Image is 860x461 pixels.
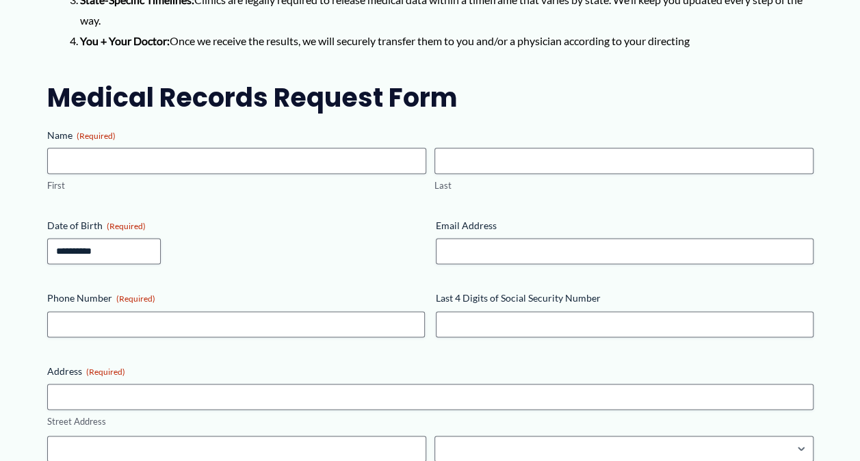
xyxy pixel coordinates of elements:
[47,129,116,142] legend: Name
[47,219,425,233] label: Date of Birth
[434,179,813,192] label: Last
[47,291,425,305] label: Phone Number
[47,179,426,192] label: First
[80,31,813,51] li: Once we receive the results, we will securely transfer them to you and/or a physician according t...
[107,221,146,231] span: (Required)
[77,131,116,141] span: (Required)
[116,293,155,304] span: (Required)
[47,415,813,428] label: Street Address
[47,81,813,114] h2: Medical Records Request Form
[436,291,813,305] label: Last 4 Digits of Social Security Number
[436,219,813,233] label: Email Address
[47,365,125,378] legend: Address
[80,34,170,47] b: You + Your Doctor:
[86,367,125,377] span: (Required)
